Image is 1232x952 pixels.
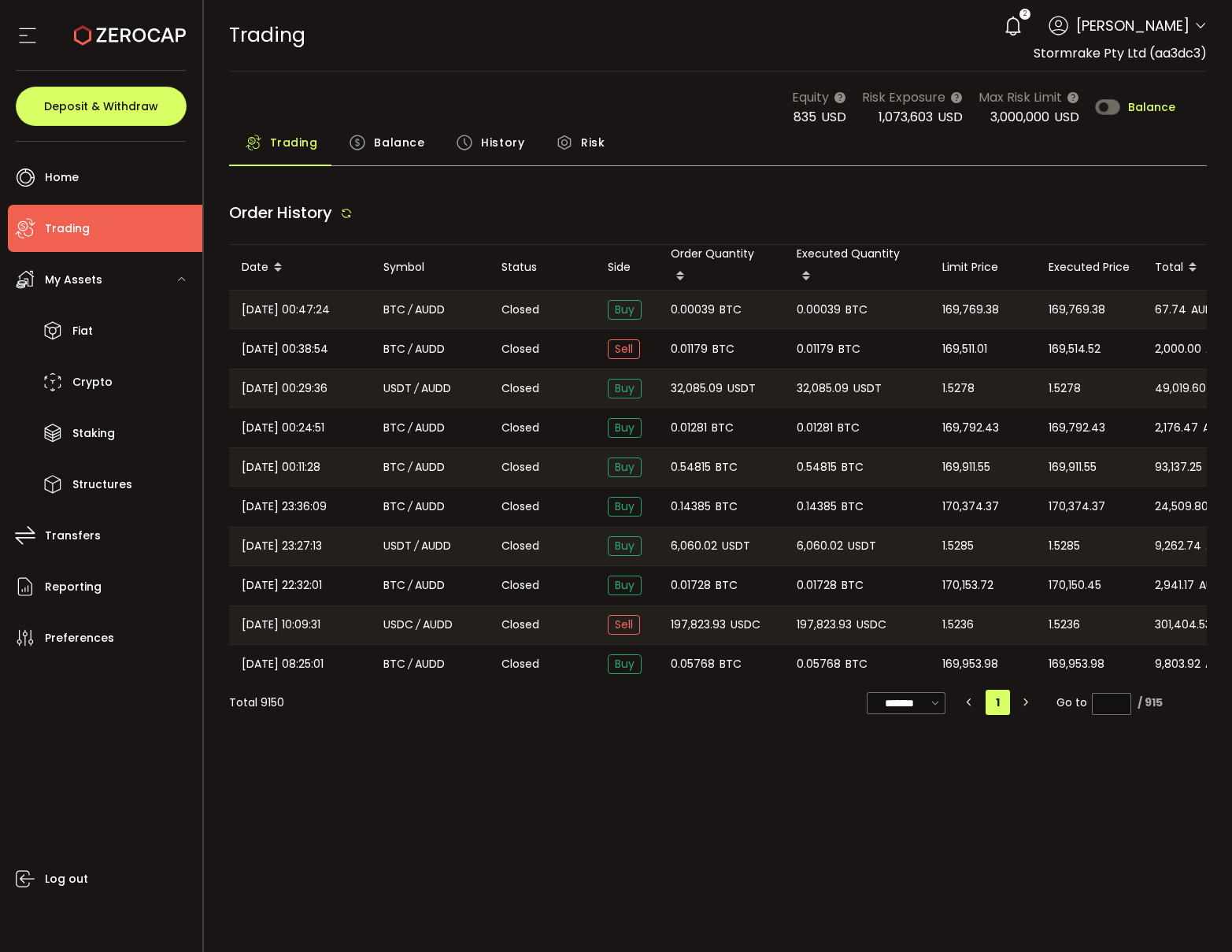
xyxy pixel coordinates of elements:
[838,419,860,437] span: BTC
[229,695,284,711] div: Total 9150
[1155,655,1201,673] span: 9,803.92
[942,301,999,319] span: 169,769.38
[415,655,445,673] span: AUDD
[797,340,834,358] span: 0.01179
[979,87,1062,107] span: Max Risk Limit
[1155,576,1194,595] span: 2,941.17
[242,498,327,516] span: [DATE] 23:36:09
[501,617,539,633] span: Closed
[1049,616,1080,634] span: 1.5236
[72,320,93,343] span: Fiat
[1155,380,1206,398] span: 49,019.60
[1155,340,1201,358] span: 2,000.00
[501,459,539,476] span: Closed
[45,627,114,650] span: Preferences
[608,339,640,359] span: Sell
[374,127,424,158] span: Balance
[421,537,451,555] span: AUDD
[1049,655,1104,673] span: 169,953.98
[671,419,707,437] span: 0.01281
[383,380,412,398] span: USDT
[242,576,322,595] span: [DATE] 22:32:01
[383,498,405,516] span: BTC
[1036,258,1142,276] div: Executed Price
[408,576,413,595] em: /
[1049,340,1101,358] span: 169,514.52
[16,87,187,126] button: Deposit & Withdraw
[242,655,324,673] span: [DATE] 08:25:01
[1076,15,1189,36] span: [PERSON_NAME]
[608,615,640,635] span: Sell
[72,473,132,496] span: Structures
[1155,419,1198,437] span: 2,176.47
[1049,380,1081,398] span: 1.5278
[242,301,330,319] span: [DATE] 00:47:24
[501,302,539,318] span: Closed
[501,577,539,594] span: Closed
[720,301,742,319] span: BTC
[45,868,88,891] span: Log out
[229,202,332,224] span: Order History
[1049,576,1101,595] span: 170,150.45
[242,537,322,555] span: [DATE] 23:27:13
[671,458,711,476] span: 0.54815
[383,340,405,358] span: BTC
[383,576,405,595] span: BTC
[797,537,843,555] span: 6,060.02
[415,340,445,358] span: AUDD
[45,524,101,547] span: Transfers
[489,258,595,276] div: Status
[845,655,868,673] span: BTC
[608,457,642,477] span: Buy
[856,616,886,634] span: USDC
[658,245,784,290] div: Order Quantity
[1155,498,1208,516] span: 24,509.80
[671,616,726,634] span: 197,823.93
[1056,691,1131,713] span: Go to
[481,127,524,158] span: History
[727,380,756,398] span: USDT
[608,576,642,595] span: Buy
[1199,576,1229,595] span: AUDD
[408,458,413,476] em: /
[44,101,158,112] span: Deposit & Withdraw
[1049,419,1105,437] span: 169,792.43
[371,258,489,276] div: Symbol
[608,418,642,438] span: Buy
[383,537,412,555] span: USDT
[942,458,990,476] span: 169,911.55
[797,616,852,634] span: 197,823.93
[716,498,738,516] span: BTC
[415,458,445,476] span: AUDD
[1155,458,1202,476] span: 93,137.25
[415,419,445,437] span: AUDD
[72,422,115,445] span: Staking
[797,380,849,398] span: 32,085.09
[821,108,846,126] span: USD
[415,498,445,516] span: AUDD
[986,690,1010,715] li: 1
[423,616,453,634] span: AUDD
[838,340,860,358] span: BTC
[942,419,999,437] span: 169,792.43
[383,655,405,673] span: BTC
[408,301,413,319] em: /
[242,616,320,634] span: [DATE] 10:09:31
[383,301,405,319] span: BTC
[242,419,324,437] span: [DATE] 00:24:51
[1054,108,1079,126] span: USD
[712,419,734,437] span: BTC
[942,537,974,555] span: 1.5285
[797,655,841,673] span: 0.05768
[1128,102,1175,113] span: Balance
[1155,301,1186,319] span: 67.74
[671,498,711,516] span: 0.14385
[722,537,750,555] span: USDT
[1155,616,1212,634] span: 301,404.53
[45,217,90,240] span: Trading
[383,458,405,476] span: BTC
[671,655,715,673] span: 0.05768
[671,380,723,398] span: 32,085.09
[270,127,318,158] span: Trading
[671,340,708,358] span: 0.01179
